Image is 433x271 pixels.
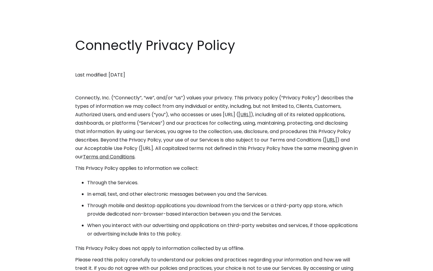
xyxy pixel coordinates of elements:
[87,179,358,187] li: Through the Services.
[87,201,358,218] li: Through mobile and desktop applications you download from the Services or a third-party app store...
[75,244,358,253] p: This Privacy Policy does not apply to information collected by us offline.
[87,190,358,198] li: In email, text, and other electronic messages between you and the Services.
[325,136,337,143] a: [URL]
[75,36,358,55] h1: Connectly Privacy Policy
[75,164,358,173] p: This Privacy Policy applies to information we collect:
[83,153,135,160] a: Terms and Conditions
[75,59,358,68] p: ‍
[12,260,36,269] ul: Language list
[75,71,358,79] p: Last modified: [DATE]
[238,111,251,118] a: [URL]
[75,82,358,91] p: ‍
[6,260,36,269] aside: Language selected: English
[75,94,358,161] p: Connectly, Inc. (“Connectly”, “we”, and/or “us”) values your privacy. This privacy policy (“Priva...
[87,221,358,238] li: When you interact with our advertising and applications on third-party websites and services, if ...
